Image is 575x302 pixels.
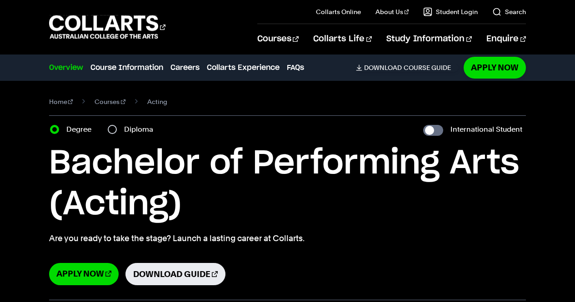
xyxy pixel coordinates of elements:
[386,24,472,54] a: Study Information
[464,57,526,78] a: Apply Now
[375,7,409,16] a: About Us
[49,14,165,40] div: Go to homepage
[66,123,97,136] label: Degree
[364,64,402,72] span: Download
[316,7,361,16] a: Collarts Online
[49,143,526,225] h1: Bachelor of Performing Arts (Acting)
[125,263,225,285] a: Download Guide
[49,95,73,108] a: Home
[486,24,526,54] a: Enquire
[287,62,304,73] a: FAQs
[90,62,163,73] a: Course Information
[313,24,372,54] a: Collarts Life
[492,7,526,16] a: Search
[147,95,167,108] span: Acting
[170,62,200,73] a: Careers
[49,232,526,245] p: Are you ready to take the stage? Launch a lasting career at Collarts.
[49,62,83,73] a: Overview
[49,263,119,285] a: Apply Now
[207,62,280,73] a: Collarts Experience
[124,123,159,136] label: Diploma
[95,95,125,108] a: Courses
[356,64,458,72] a: DownloadCourse Guide
[450,123,522,136] label: International Student
[423,7,478,16] a: Student Login
[257,24,299,54] a: Courses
